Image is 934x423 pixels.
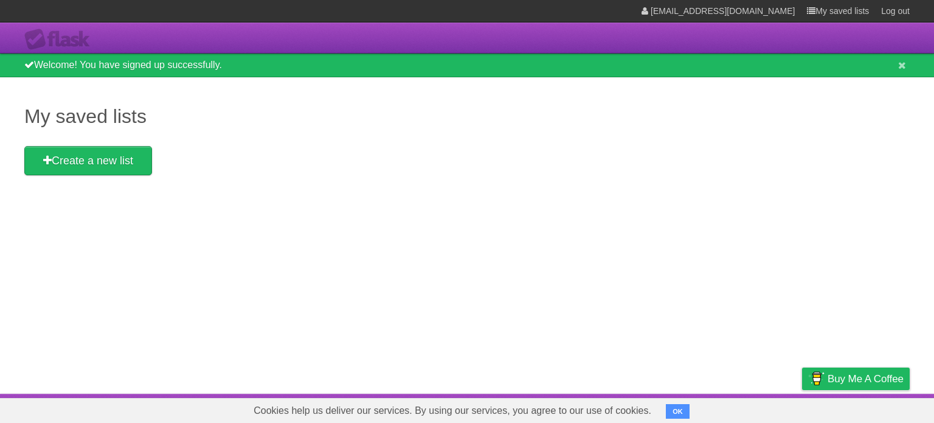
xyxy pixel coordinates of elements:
[666,404,690,419] button: OK
[833,397,910,420] a: Suggest a feature
[24,29,97,51] div: Flask
[745,397,772,420] a: Terms
[24,102,910,131] h1: My saved lists
[802,368,910,390] a: Buy me a coffee
[640,397,666,420] a: About
[24,146,152,175] a: Create a new list
[786,397,818,420] a: Privacy
[808,368,825,389] img: Buy me a coffee
[241,399,663,423] span: Cookies help us deliver our services. By using our services, you agree to our use of cookies.
[828,368,904,390] span: Buy me a coffee
[680,397,730,420] a: Developers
